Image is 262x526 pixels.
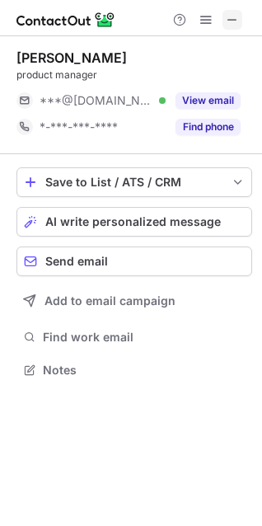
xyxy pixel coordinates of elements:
span: Notes [43,363,246,378]
button: Find work email [16,326,252,349]
button: save-profile-one-click [16,167,252,197]
button: Notes [16,359,252,382]
span: Send email [45,255,108,268]
span: Find work email [43,330,246,345]
button: AI write personalized message [16,207,252,237]
button: Add to email campaign [16,286,252,316]
div: Save to List / ATS / CRM [45,176,223,189]
button: Reveal Button [175,92,241,109]
img: ContactOut v5.3.10 [16,10,115,30]
div: [PERSON_NAME] [16,49,127,66]
span: AI write personalized message [45,215,221,228]
button: Reveal Button [175,119,241,135]
button: Send email [16,247,252,276]
div: product manager [16,68,252,82]
span: Add to email campaign [44,294,175,308]
span: ***@[DOMAIN_NAME] [40,93,153,108]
